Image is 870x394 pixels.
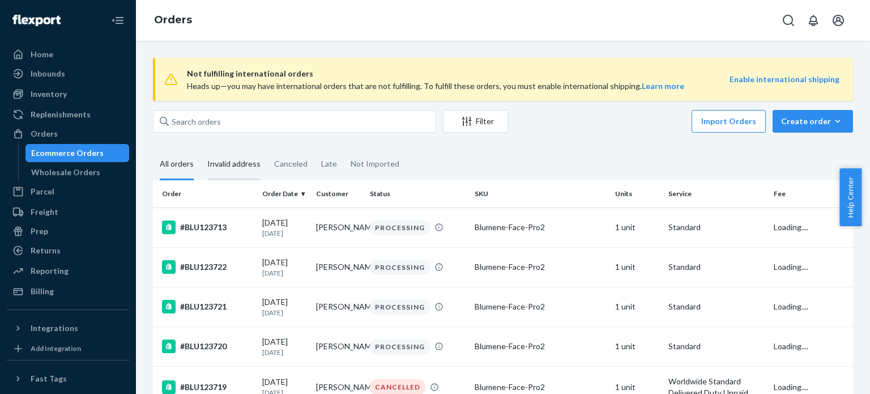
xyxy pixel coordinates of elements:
[31,167,100,178] div: Wholesale Orders
[7,65,129,83] a: Inbounds
[475,382,605,393] div: Blumene-Face-Pro2
[611,207,664,247] td: 1 unit
[7,203,129,221] a: Freight
[31,373,67,384] div: Fast Tags
[475,261,605,273] div: Blumene-Face-Pro2
[31,109,91,120] div: Replenishments
[25,144,130,162] a: Ecommerce Orders
[827,9,850,32] button: Open account menu
[31,265,69,277] div: Reporting
[312,247,365,287] td: [PERSON_NAME]
[611,327,664,366] td: 1 unit
[31,68,65,79] div: Inbounds
[262,217,307,238] div: [DATE]
[7,183,129,201] a: Parcel
[31,128,58,139] div: Orders
[31,344,81,353] div: Add Integration
[187,81,684,91] span: Heads up—you may have international orders that are not fulfilling. To fulfill these orders, you ...
[274,149,308,179] div: Canceled
[31,323,78,334] div: Integrations
[611,247,664,287] td: 1 unit
[31,147,104,159] div: Ecommerce Orders
[7,342,129,355] a: Add Integration
[611,287,664,327] td: 1 unit
[730,74,839,84] a: Enable international shipping
[316,189,361,198] div: Customer
[781,116,845,127] div: Create order
[692,110,766,133] button: Import Orders
[443,110,509,133] button: Filter
[443,116,508,127] div: Filter
[262,228,307,238] p: [DATE]
[31,88,67,100] div: Inventory
[31,286,54,297] div: Billing
[162,340,253,353] div: #BLU123720
[162,380,253,394] div: #BLU123719
[7,125,129,143] a: Orders
[668,341,764,352] p: Standard
[475,341,605,352] div: Blumene-Face-Pro2
[668,222,764,233] p: Standard
[769,207,853,247] td: Loading....
[668,301,764,312] p: Standard
[7,262,129,280] a: Reporting
[802,9,825,32] button: Open notifications
[258,180,312,207] th: Order Date
[642,81,684,91] a: Learn more
[668,261,764,273] p: Standard
[187,67,730,81] span: Not fulfilling international orders
[7,85,129,103] a: Inventory
[777,9,800,32] button: Open Search Box
[262,348,307,357] p: [DATE]
[769,180,853,207] th: Fee
[31,245,61,256] div: Returns
[145,4,201,37] ol: breadcrumbs
[106,9,129,32] button: Close Navigation
[370,220,430,235] div: PROCESSING
[351,149,399,179] div: Not Imported
[470,180,610,207] th: SKU
[12,15,61,26] img: Flexport logo
[839,168,862,226] button: Help Center
[154,14,192,26] a: Orders
[370,299,430,315] div: PROCESSING
[475,301,605,312] div: Blumene-Face-Pro2
[7,319,129,337] button: Integrations
[664,180,769,207] th: Service
[370,260,430,275] div: PROCESSING
[312,327,365,366] td: [PERSON_NAME]
[31,49,53,60] div: Home
[31,186,54,197] div: Parcel
[7,105,129,124] a: Replenishments
[262,308,307,317] p: [DATE]
[162,260,253,274] div: #BLU123722
[262,296,307,317] div: [DATE]
[475,222,605,233] div: Blumene-Face-Pro2
[769,287,853,327] td: Loading....
[7,370,129,388] button: Fast Tags
[262,336,307,357] div: [DATE]
[611,180,664,207] th: Units
[7,222,129,240] a: Prep
[162,300,253,313] div: #BLU123721
[365,180,470,207] th: Status
[312,207,365,247] td: [PERSON_NAME]
[769,327,853,366] td: Loading....
[312,287,365,327] td: [PERSON_NAME]
[769,247,853,287] td: Loading....
[7,45,129,63] a: Home
[207,149,261,180] div: Invalid address
[7,242,129,260] a: Returns
[25,163,130,181] a: Wholesale Orders
[153,110,436,133] input: Search orders
[370,339,430,354] div: PROCESSING
[162,221,253,234] div: #BLU123713
[153,180,258,207] th: Order
[773,110,853,133] button: Create order
[7,282,129,300] a: Billing
[262,257,307,278] div: [DATE]
[160,149,194,180] div: All orders
[262,268,307,278] p: [DATE]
